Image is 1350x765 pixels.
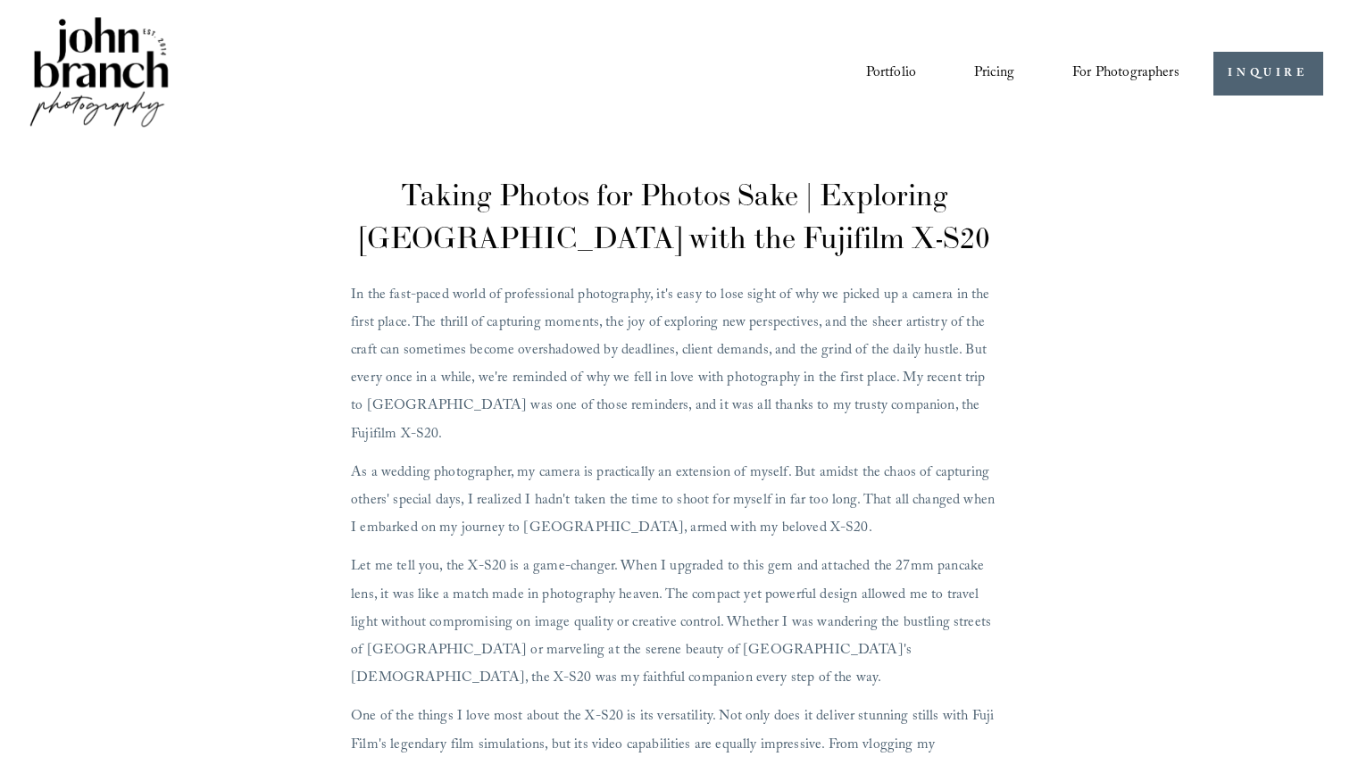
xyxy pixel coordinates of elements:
[1072,60,1179,87] span: For Photographers
[27,13,171,134] img: John Branch IV Photography
[351,553,999,693] p: Let me tell you, the X-S20 is a game-changer. When I upgraded to this gem and attached the 27mm p...
[1213,52,1323,96] a: INQUIRE
[351,460,999,544] p: As a wedding photographer, my camera is practically an extension of myself. But amidst the chaos ...
[1072,58,1179,88] a: folder dropdown
[351,282,999,449] p: In the fast-paced world of professional photography, it's easy to lose sight of why we picked up ...
[974,58,1014,88] a: Pricing
[351,174,999,258] h1: Taking Photos for Photos Sake | Exploring [GEOGRAPHIC_DATA] with the Fujifilm X-S20
[866,58,916,88] a: Portfolio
